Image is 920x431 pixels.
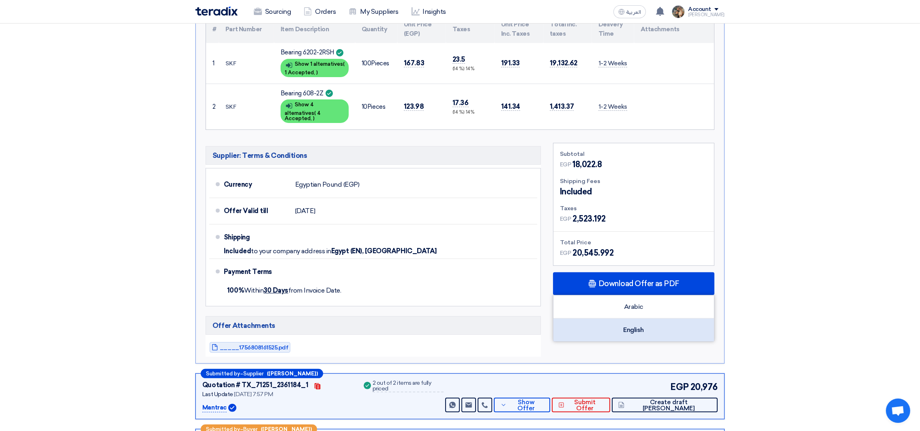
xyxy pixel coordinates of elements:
[285,110,321,121] span: 4 Accepted,
[224,247,251,255] span: Included
[202,391,233,398] span: Last Update
[494,398,550,412] button: Show Offer
[495,15,543,43] th: Unit Price Inc. Taxes
[202,380,309,390] div: Quotation # TX_71251_2361184_1
[452,109,488,116] div: (14 %) 14%
[224,262,528,282] div: Payment Terms
[598,280,679,287] span: Download Offer as PDF
[560,204,708,213] div: Taxes
[560,215,571,223] span: EGP
[206,43,219,84] td: 1
[281,48,349,57] div: Bearing 6202-2RSH
[612,398,718,412] button: Create draft [PERSON_NAME]
[210,342,290,353] a: _____1756808161525.pdf
[373,380,444,392] div: 2 out of 2 items are fully priced
[224,228,289,247] div: Shipping
[316,69,318,75] span: )
[206,371,240,376] span: Submitted by
[314,110,316,116] span: (
[573,247,613,259] span: 20,545.992
[355,84,397,129] td: Pieces
[626,399,711,412] span: Create draft [PERSON_NAME]
[202,403,227,413] p: Mantrac
[613,5,646,18] button: العربية
[501,102,520,111] span: 141.34
[446,15,495,43] th: Taxes
[634,15,714,43] th: Attachments
[550,102,574,111] span: 1,413.37
[224,175,289,194] div: Currency
[219,15,274,43] th: Part Number
[552,398,610,412] button: Submit Offer
[592,15,634,43] th: Delivery Time
[267,371,318,376] b: ([PERSON_NAME])
[598,103,627,111] span: 1-2 Weeks
[201,369,323,378] div: –
[206,15,219,43] th: #
[688,13,725,17] div: [PERSON_NAME]
[509,399,544,412] span: Show Offer
[452,66,488,73] div: (14 %) 14%
[560,150,708,158] div: Subtotal
[224,201,289,221] div: Offer Valid till
[550,59,577,67] span: 19,132.62
[553,295,714,319] div: Arabic
[560,238,708,247] div: Total Price
[227,287,244,294] strong: 100%
[560,185,592,198] span: Included
[560,249,571,257] span: EGP
[219,84,274,129] td: SKF
[560,160,571,169] span: EGP
[343,61,345,67] span: (
[886,399,910,423] div: Open chat
[220,345,288,351] span: _____1756808161525.pdf
[206,146,541,165] h5: Supplier: Terms & Conditions
[452,99,469,107] span: 17.36
[362,103,367,110] span: 10
[295,177,359,192] div: Egyptian Pound (EGP)
[243,371,264,376] span: Supplier
[234,391,273,398] span: [DATE] 7:57 PM
[560,177,708,185] div: Shipping Fees
[688,6,711,13] div: Account
[405,3,452,21] a: Insights
[543,15,592,43] th: Total Inc. taxes
[264,287,288,294] u: 30 Days
[297,3,342,21] a: Orders
[452,55,465,64] span: 23.5
[672,5,685,18] img: file_1710751448746.jpg
[295,207,315,215] span: [DATE]
[404,102,424,111] span: 123.98
[251,247,331,255] span: to your company address in
[281,99,349,123] div: Show 4 alternatives
[626,9,641,15] span: العربية
[247,3,297,21] a: Sourcing
[281,59,349,77] div: Show 1 alternatives
[281,89,349,98] div: Bearing 608-2Z
[573,158,602,170] span: 18,022.8
[553,319,714,341] div: English
[219,43,274,84] td: SKF
[206,316,541,335] h5: Offer Attachments
[227,287,341,294] span: Within from Invoice Date.
[274,15,355,43] th: Item Description
[566,399,604,412] span: Submit Offer
[362,60,371,67] span: 100
[206,84,219,129] td: 2
[285,69,315,75] span: 1 Accepted,
[355,43,397,84] td: Pieces
[501,59,520,67] span: 191.33
[397,15,446,43] th: Unit Price (EGP)
[598,60,627,67] span: 1-2 Weeks
[670,380,689,394] span: EGP
[195,6,238,16] img: Teradix logo
[573,213,606,225] span: 2,523.192
[355,15,397,43] th: Quantity
[313,115,315,121] span: )
[228,404,236,412] img: Verified Account
[691,380,718,394] span: 20,976
[331,247,437,255] span: Egypt (EN), [GEOGRAPHIC_DATA]
[342,3,405,21] a: My Suppliers
[404,59,424,67] span: 167.83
